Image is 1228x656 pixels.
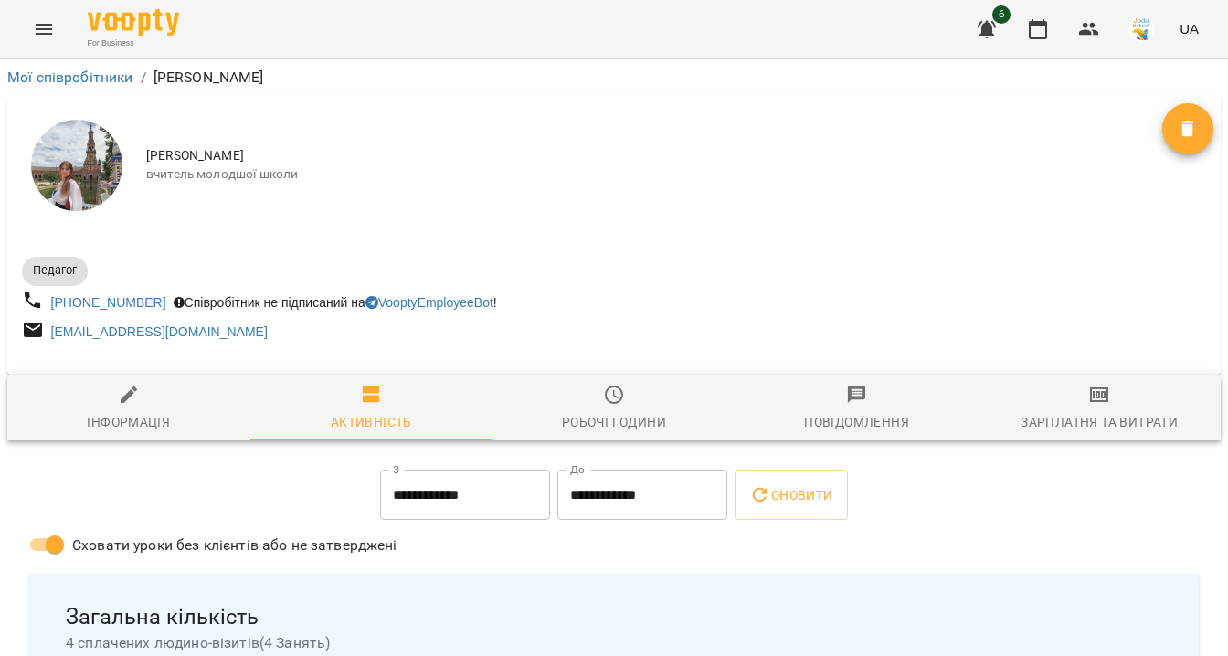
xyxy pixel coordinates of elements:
img: Voopty Logo [88,9,179,36]
button: Видалити [1162,103,1213,154]
span: For Business [88,37,179,49]
span: вчитель молодшої школи [146,165,1162,184]
span: Оновити [749,484,832,506]
span: [PERSON_NAME] [146,147,1162,165]
div: Активність [331,411,412,433]
a: Мої співробітники [7,69,133,86]
button: Menu [22,7,66,51]
nav: breadcrumb [7,67,1221,89]
button: UA [1172,12,1206,46]
div: Співробітник не підписаний на ! [170,290,501,315]
span: 6 [992,5,1011,24]
div: Інформація [87,411,170,433]
span: UA [1180,19,1199,38]
a: [PHONE_NUMBER] [51,295,166,310]
div: Повідомлення [804,411,909,433]
button: Оновити [735,470,847,521]
span: Загальна кількість [66,603,1162,631]
a: VooptyEmployeeBot [365,295,493,310]
span: Педагог [22,262,88,279]
div: Робочі години [562,411,666,433]
a: [EMAIL_ADDRESS][DOMAIN_NAME] [51,324,268,339]
span: 4 сплачених людино-візитів ( 4 Занять ) [66,632,1162,654]
img: Каріна Кузнецова [31,120,122,211]
span: Сховати уроки без клієнтів або не затверджені [72,534,397,556]
p: [PERSON_NAME] [153,67,264,89]
img: 38072b7c2e4bcea27148e267c0c485b2.jpg [1128,16,1154,42]
li: / [141,67,146,89]
div: Зарплатня та Витрати [1021,411,1178,433]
